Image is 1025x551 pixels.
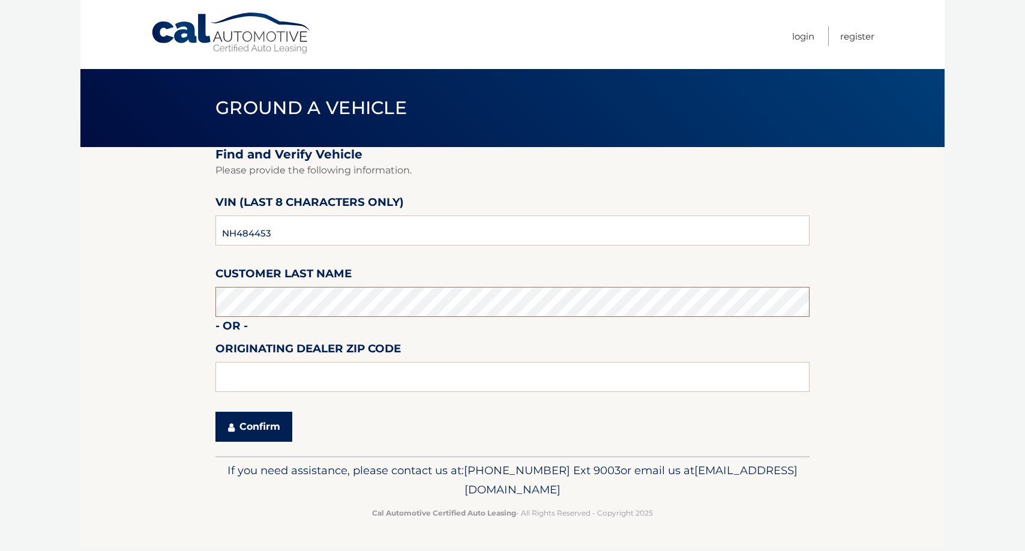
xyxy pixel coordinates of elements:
button: Confirm [215,412,292,442]
strong: Cal Automotive Certified Auto Leasing [372,508,516,517]
span: Ground a Vehicle [215,97,407,119]
a: Register [840,26,874,46]
label: - or - [215,317,248,339]
label: Customer Last Name [215,265,352,287]
p: If you need assistance, please contact us at: or email us at [223,461,802,499]
p: Please provide the following information. [215,162,810,179]
a: Cal Automotive [151,12,313,55]
label: Originating Dealer Zip Code [215,340,401,362]
p: - All Rights Reserved - Copyright 2025 [223,507,802,519]
span: [PHONE_NUMBER] Ext 9003 [464,463,621,477]
h2: Find and Verify Vehicle [215,147,810,162]
label: VIN (last 8 characters only) [215,193,404,215]
a: Login [792,26,814,46]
